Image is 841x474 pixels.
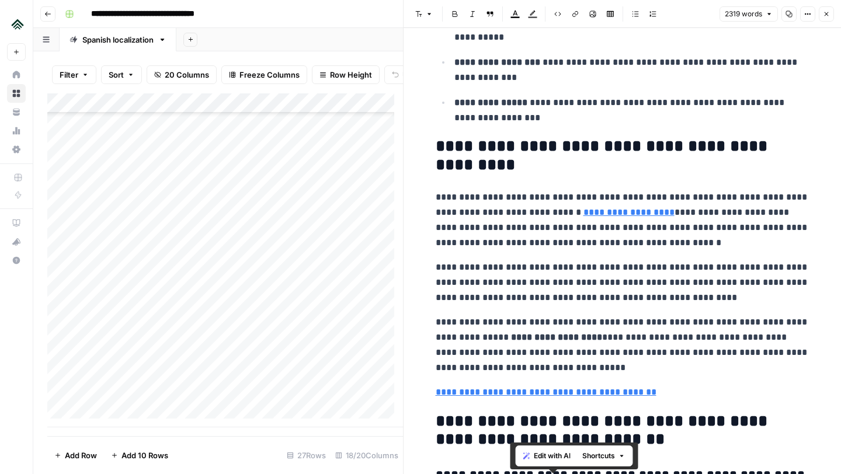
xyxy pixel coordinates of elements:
[8,233,25,250] div: What's new?
[48,68,58,77] img: tab_domain_overview_orange.svg
[60,28,176,51] a: Spanish localization
[725,9,762,19] span: 2319 words
[82,34,154,46] div: Spanish localization
[7,84,26,103] a: Browse
[282,446,331,465] div: 27 Rows
[124,68,134,77] img: tab_keywords_by_traffic_grey.svg
[19,19,28,28] img: logo_orange.svg
[61,69,89,76] div: Dominio
[104,446,175,465] button: Add 10 Rows
[7,9,26,39] button: Workspace: Uplisting
[33,19,57,28] div: v 4.0.25
[519,448,575,463] button: Edit with AI
[101,65,142,84] button: Sort
[7,214,26,232] a: AirOps Academy
[578,448,630,463] button: Shortcuts
[60,69,78,81] span: Filter
[7,65,26,84] a: Home
[312,65,380,84] button: Row Height
[65,449,97,461] span: Add Row
[109,69,124,81] span: Sort
[147,65,217,84] button: 20 Columns
[7,121,26,140] a: Usage
[330,69,372,81] span: Row Height
[137,69,186,76] div: Palabras clave
[7,140,26,159] a: Settings
[30,30,131,40] div: Dominio: [DOMAIN_NAME]
[7,251,26,270] button: Help + Support
[52,65,96,84] button: Filter
[720,6,778,22] button: 2319 words
[47,446,104,465] button: Add Row
[7,232,26,251] button: What's new?
[582,451,615,461] span: Shortcuts
[121,449,168,461] span: Add 10 Rows
[7,13,28,34] img: Uplisting Logo
[534,451,571,461] span: Edit with AI
[331,446,403,465] div: 18/20 Columns
[384,65,430,84] button: Undo
[7,103,26,121] a: Your Data
[165,69,209,81] span: 20 Columns
[239,69,300,81] span: Freeze Columns
[19,30,28,40] img: website_grey.svg
[221,65,307,84] button: Freeze Columns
